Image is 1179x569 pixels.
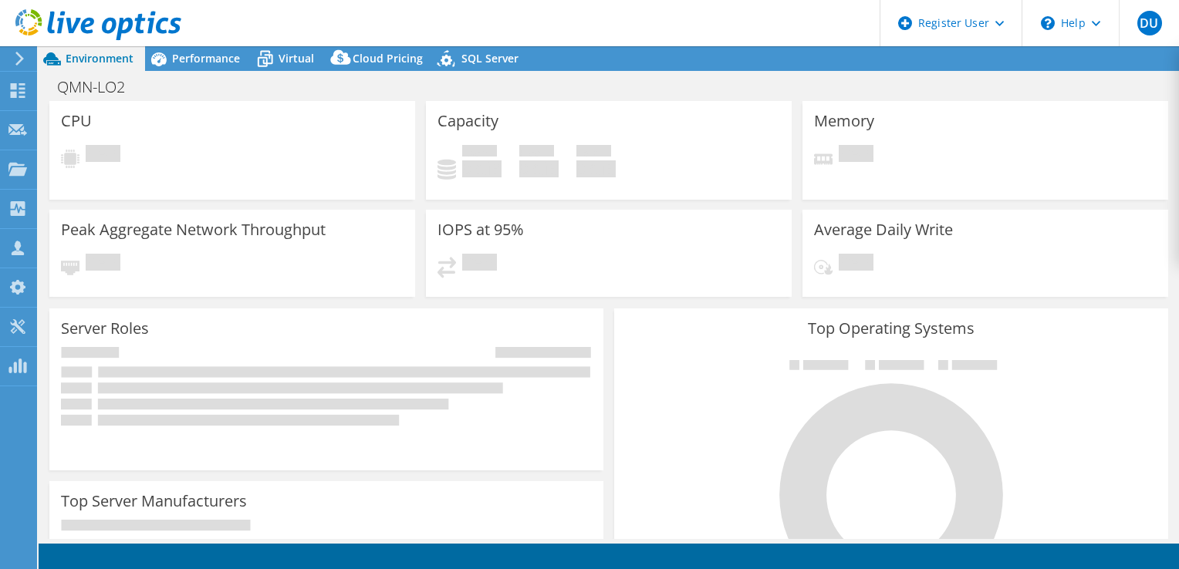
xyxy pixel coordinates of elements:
[437,113,498,130] h3: Capacity
[50,79,149,96] h1: QMN-LO2
[814,221,953,238] h3: Average Daily Write
[839,254,873,274] span: Pending
[839,145,873,166] span: Pending
[519,145,554,160] span: Free
[461,51,519,66] span: SQL Server
[437,221,524,238] h3: IOPS at 95%
[61,320,149,337] h3: Server Roles
[626,320,1157,337] h3: Top Operating Systems
[462,160,502,177] h4: 0 GiB
[462,254,497,274] span: Pending
[814,113,874,130] h3: Memory
[1137,11,1162,35] span: DU
[353,51,423,66] span: Cloud Pricing
[576,145,611,160] span: Total
[172,51,240,66] span: Performance
[66,51,133,66] span: Environment
[61,113,92,130] h3: CPU
[519,160,559,177] h4: 0 GiB
[86,145,120,166] span: Pending
[576,160,616,177] h4: 0 GiB
[86,254,120,274] span: Pending
[462,145,497,160] span: Used
[1041,16,1055,30] svg: \n
[279,51,314,66] span: Virtual
[61,221,326,238] h3: Peak Aggregate Network Throughput
[61,493,247,510] h3: Top Server Manufacturers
